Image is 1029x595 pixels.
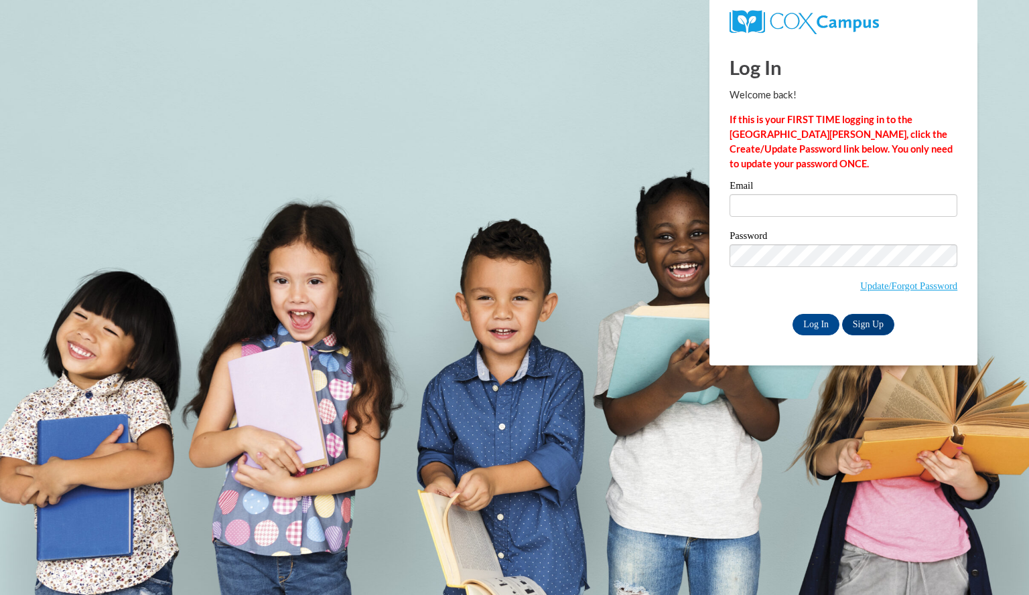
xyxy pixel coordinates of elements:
[730,181,957,194] label: Email
[730,231,957,244] label: Password
[730,114,953,169] strong: If this is your FIRST TIME logging in to the [GEOGRAPHIC_DATA][PERSON_NAME], click the Create/Upd...
[842,314,894,335] a: Sign Up
[793,314,839,335] input: Log In
[730,54,957,81] h1: Log In
[860,280,957,291] a: Update/Forgot Password
[730,88,957,102] p: Welcome back!
[730,15,879,27] a: COX Campus
[730,10,879,34] img: COX Campus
